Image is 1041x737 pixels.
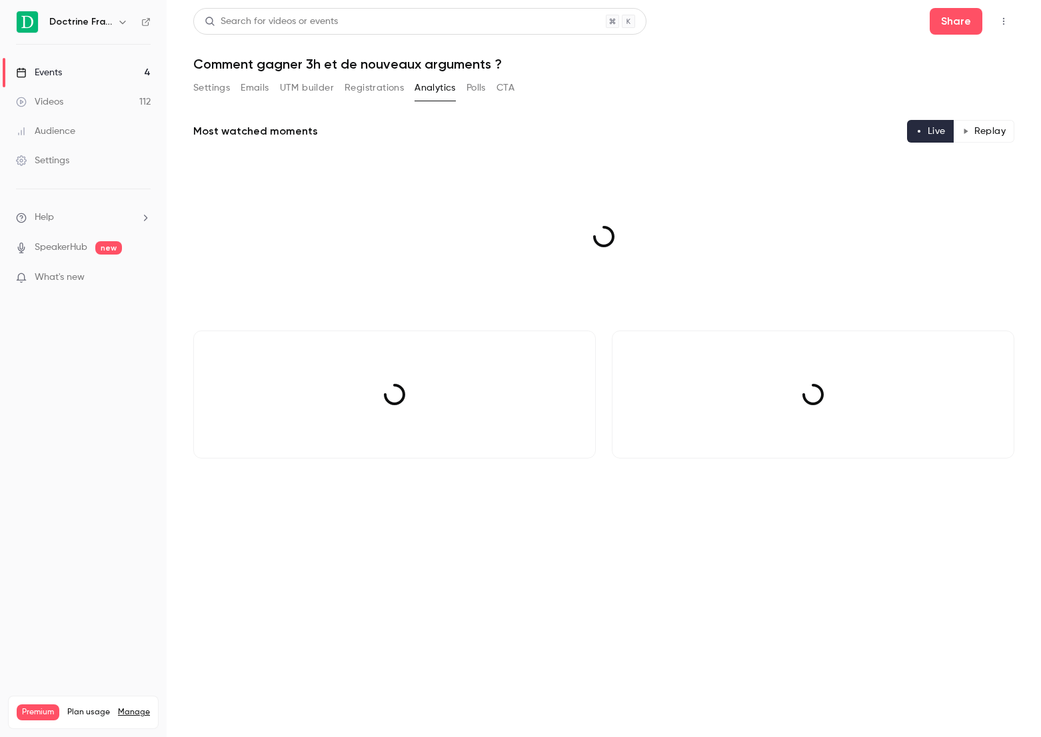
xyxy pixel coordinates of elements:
div: Audience [16,125,75,138]
button: Analytics [415,77,456,99]
button: Polls [467,77,486,99]
span: What's new [35,271,85,285]
div: Videos [16,95,63,109]
button: Live [907,120,954,143]
span: Help [35,211,54,225]
img: Doctrine France [17,11,38,33]
button: Share [930,8,982,35]
button: UTM builder [280,77,334,99]
button: Replay [954,120,1014,143]
h6: Doctrine France [49,15,112,29]
li: help-dropdown-opener [16,211,151,225]
iframe: Noticeable Trigger [135,272,151,284]
span: Plan usage [67,707,110,718]
button: Emails [241,77,269,99]
a: Manage [118,707,150,718]
span: Premium [17,704,59,720]
button: CTA [497,77,515,99]
span: new [95,241,122,255]
a: SpeakerHub [35,241,87,255]
button: Settings [193,77,230,99]
button: Registrations [345,77,404,99]
h2: Most watched moments [193,123,318,139]
div: Events [16,66,62,79]
h1: Comment gagner 3h et de nouveaux arguments ? [193,56,1014,72]
div: Search for videos or events [205,15,338,29]
div: Settings [16,154,69,167]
